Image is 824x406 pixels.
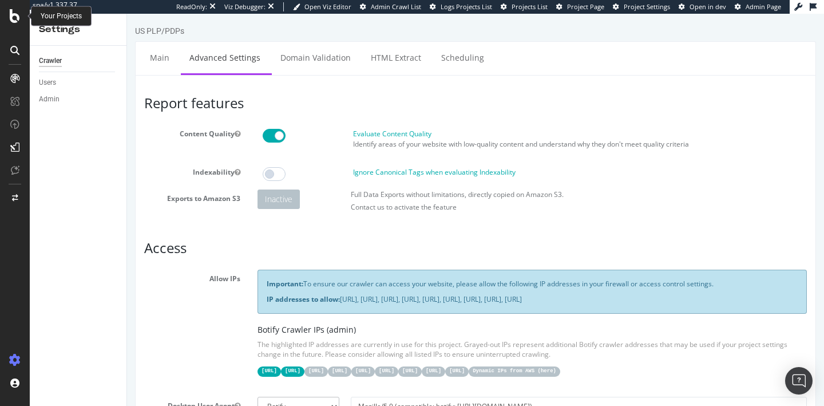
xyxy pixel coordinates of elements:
[154,353,177,362] code: [URL]
[318,353,342,362] code: [URL]
[295,353,318,362] code: [URL]
[9,383,122,397] label: Desktop User Agent
[224,188,680,198] p: Contact us to activate the feature
[9,111,122,125] label: Content Quality
[176,2,207,11] div: ReadOnly:
[235,28,303,60] a: HTML Extract
[130,176,173,195] div: Inactive
[39,55,118,67] a: Crawler
[226,125,680,135] p: Identify areas of your website with low-quality content and understand why they don't meet qualit...
[140,265,671,275] p: To ensure our crawler can access your website, please allow the following IP addresses in your fi...
[360,2,421,11] a: Admin Crawl List
[624,2,670,11] span: Project Settings
[130,353,154,362] code: [URL]
[248,353,271,362] code: [URL]
[342,353,433,362] code: Dynamic IPs from AWS ( )
[127,14,824,406] iframe: To enrich screen reader interactions, please activate Accessibility in Grammarly extension settings
[679,2,726,11] a: Open in dev
[226,153,389,163] label: Ignore Canonical Tags when evaluating Indexability
[145,28,232,60] a: Domain Validation
[39,55,62,67] div: Crawler
[130,326,680,345] p: The highlighted IP addresses are currently in use for this project. Grayed-out IPs represent addi...
[39,93,60,105] div: Admin
[201,353,224,362] code: [URL]
[9,149,122,163] label: Indexability
[39,93,118,105] a: Admin
[746,2,781,11] span: Admin Page
[17,227,680,242] h3: Access
[371,2,421,11] span: Admin Crawl List
[735,2,781,11] a: Admin Page
[39,77,118,89] a: Users
[226,115,304,125] label: Evaluate Content Quality
[501,2,548,11] a: Projects List
[224,176,437,186] label: Full Data Exports without limitations, directly copied on Amazon S3.
[512,2,548,11] span: Projects List
[785,367,813,395] div: Open Intercom Messenger
[304,2,351,11] span: Open Viz Editor
[271,353,295,362] code: [URL]
[140,281,213,290] strong: IP addresses to allow:
[567,2,604,11] span: Project Page
[414,354,426,360] a: here
[430,2,492,11] a: Logs Projects List
[441,2,492,11] span: Logs Projects List
[9,256,122,270] label: Allow IPs
[556,2,604,11] a: Project Page
[613,2,670,11] a: Project Settings
[108,387,113,397] button: Desktop User Agent
[690,2,726,11] span: Open in dev
[140,265,176,275] strong: Important:
[108,115,113,125] button: Content Quality
[108,153,113,163] button: Indexability
[17,82,680,97] h3: Report features
[39,77,56,89] div: Users
[224,353,248,362] code: [URL]
[293,2,351,11] a: Open Viz Editor
[224,2,266,11] div: Viz Debugger:
[306,28,366,60] a: Scheduling
[130,312,680,320] h5: Botify Crawler IPs (admin)
[177,353,201,362] code: [URL]
[9,176,122,190] label: Exports to Amazon S3
[140,281,671,290] p: [URL], [URL], [URL], [URL], [URL], [URL], [URL], [URL], [URL]
[39,23,117,36] div: Settings
[41,11,82,21] div: Your Projects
